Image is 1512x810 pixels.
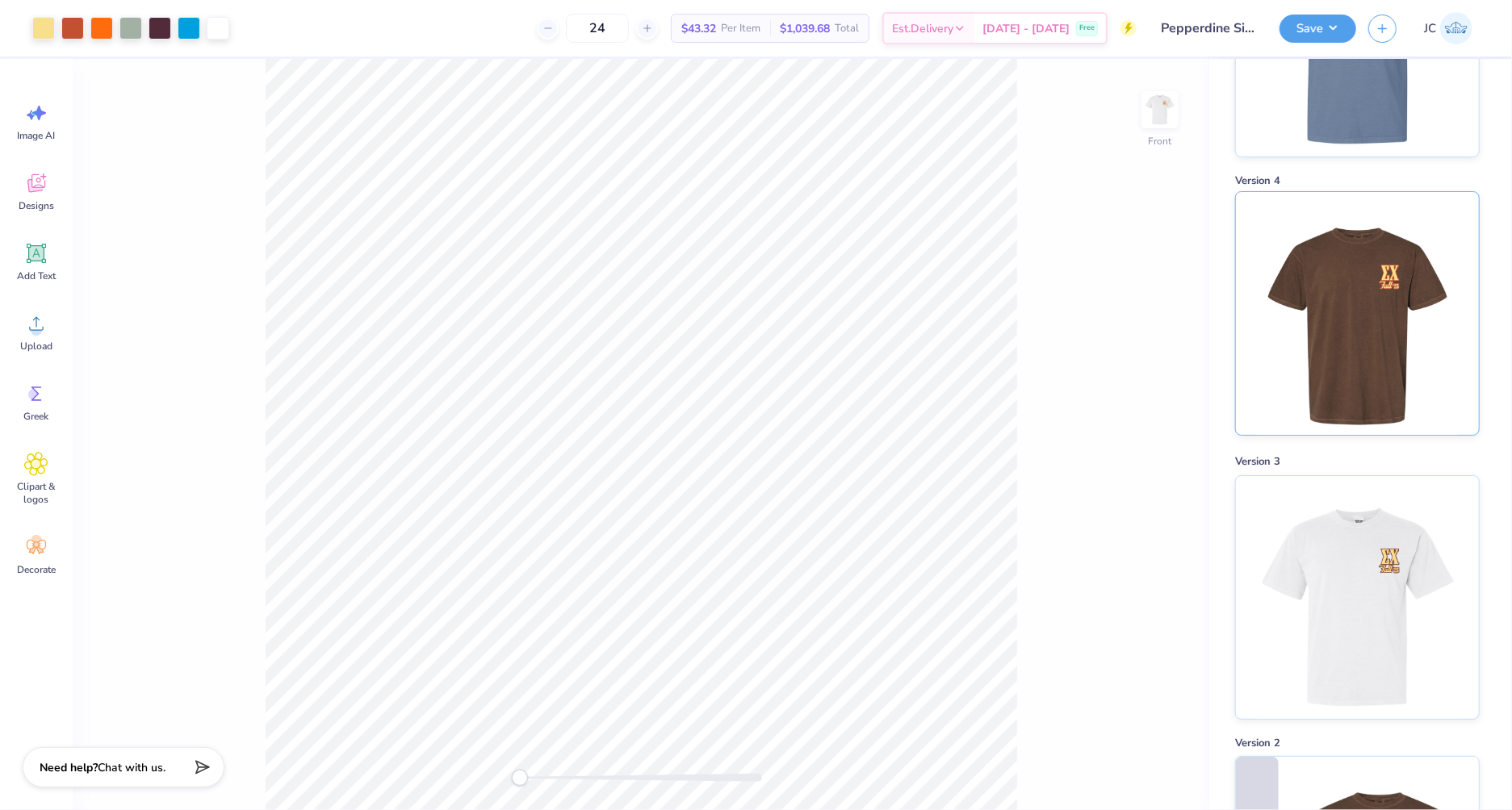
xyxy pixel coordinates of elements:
div: Accessibility label [512,770,528,786]
span: Clipart & logos [10,480,63,506]
button: Save [1280,15,1356,43]
span: Designs [19,199,54,212]
span: $43.32 [681,20,716,37]
span: Total [835,20,859,37]
span: Image AI [18,129,56,142]
img: Version 3 [1257,476,1457,719]
img: Jovie Chen [1440,12,1472,44]
div: Version 3 [1235,454,1480,470]
span: $1,039.68 [780,20,830,37]
div: Front [1149,134,1172,148]
img: Version 4 [1257,192,1457,435]
strong: Need help? [40,760,98,775]
a: JC [1417,12,1480,44]
div: Version 4 [1235,173,1480,190]
span: Greek [24,410,49,423]
span: Add Text [17,269,56,282]
div: Version 2 [1235,736,1480,752]
span: Per Item [721,20,760,37]
span: Free [1079,23,1095,34]
span: Chat with us. [98,760,165,775]
span: Decorate [17,563,56,576]
input: – – [566,14,629,43]
span: Est. Delivery [892,20,953,37]
span: Upload [20,340,52,353]
span: [DATE] - [DATE] [982,20,1070,37]
input: Untitled Design [1149,12,1267,44]
span: JC [1424,19,1436,38]
img: Front [1144,94,1176,126]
